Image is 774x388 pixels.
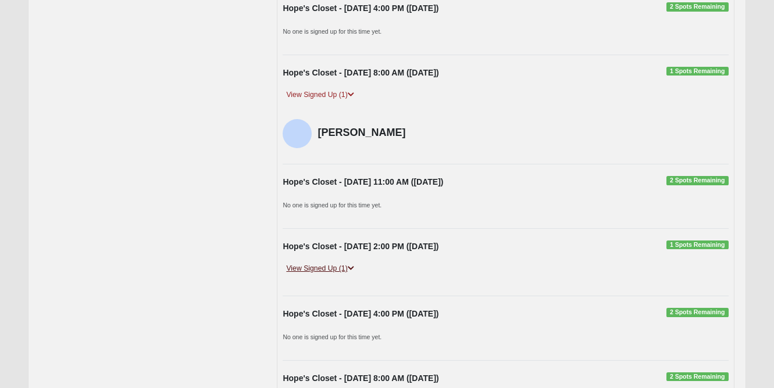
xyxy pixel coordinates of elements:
strong: Hope's Closet - [DATE] 8:00 AM ([DATE]) [283,373,438,383]
strong: Hope's Closet - [DATE] 4:00 PM ([DATE]) [283,3,438,13]
strong: Hope's Closet - [DATE] 11:00 AM ([DATE]) [283,177,443,186]
h4: [PERSON_NAME] [318,127,419,139]
a: View Signed Up (1) [283,263,357,275]
span: 2 Spots Remaining [666,308,729,317]
strong: Hope's Closet - [DATE] 2:00 PM ([DATE]) [283,242,438,251]
small: No one is signed up for this time yet. [283,202,381,209]
span: 1 Spots Remaining [666,240,729,250]
strong: Hope's Closet - [DATE] 4:00 PM ([DATE]) [283,309,438,318]
a: View Signed Up (1) [283,89,357,101]
span: 1 Spots Remaining [666,67,729,76]
span: 2 Spots Remaining [666,2,729,12]
small: No one is signed up for this time yet. [283,333,381,340]
span: 2 Spots Remaining [666,372,729,382]
strong: Hope's Closet - [DATE] 8:00 AM ([DATE]) [283,68,438,77]
span: 2 Spots Remaining [666,176,729,185]
img: Michelle Pembroke [283,119,312,148]
small: No one is signed up for this time yet. [283,28,381,35]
